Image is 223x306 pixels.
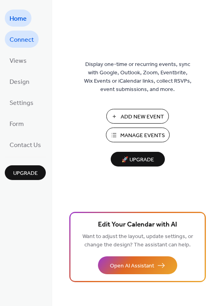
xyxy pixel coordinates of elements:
[106,109,169,124] button: Add New Event
[98,219,177,230] span: Edit Your Calendar with AI
[5,73,34,90] a: Design
[5,136,46,153] a: Contact Us
[5,115,29,132] a: Form
[82,231,193,250] span: Want to adjust the layout, update settings, or change the design? The assistant can help.
[5,94,38,111] a: Settings
[10,34,34,46] span: Connect
[111,152,165,167] button: 🚀 Upgrade
[10,55,27,67] span: Views
[10,97,33,109] span: Settings
[10,118,24,130] span: Form
[10,76,29,88] span: Design
[5,10,31,27] a: Home
[120,132,165,140] span: Manage Events
[115,155,160,165] span: 🚀 Upgrade
[10,13,27,25] span: Home
[106,128,170,142] button: Manage Events
[84,60,192,94] span: Display one-time or recurring events, sync with Google, Outlook, Zoom, Eventbrite, Wix Events or ...
[5,52,31,69] a: Views
[5,165,46,180] button: Upgrade
[121,113,164,121] span: Add New Event
[110,262,154,270] span: Open AI Assistant
[98,256,177,274] button: Open AI Assistant
[5,31,39,48] a: Connect
[10,139,41,151] span: Contact Us
[13,169,38,178] span: Upgrade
